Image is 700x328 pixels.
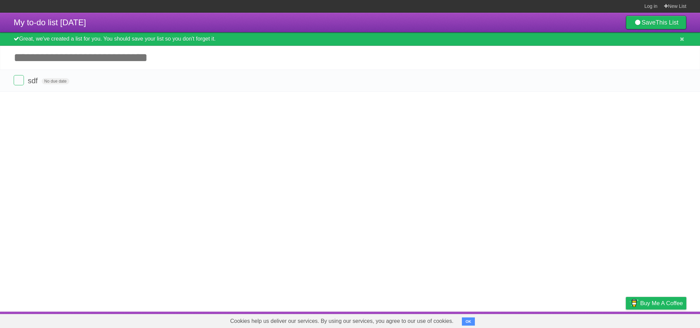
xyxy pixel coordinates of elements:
span: My to-do list [DATE] [14,18,86,27]
span: No due date [42,78,69,84]
a: Terms [594,313,609,326]
a: About [535,313,549,326]
img: Buy me a coffee [629,297,639,309]
button: OK [462,317,475,326]
a: Privacy [617,313,635,326]
span: Buy me a coffee [640,297,683,309]
span: sdf [28,76,39,85]
a: Suggest a feature [643,313,686,326]
a: Buy me a coffee [626,297,686,310]
a: SaveThis List [626,16,686,29]
a: Developers [558,313,585,326]
span: Cookies help us deliver our services. By using our services, you agree to our use of cookies. [223,314,461,328]
b: This List [656,19,678,26]
label: Done [14,75,24,85]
